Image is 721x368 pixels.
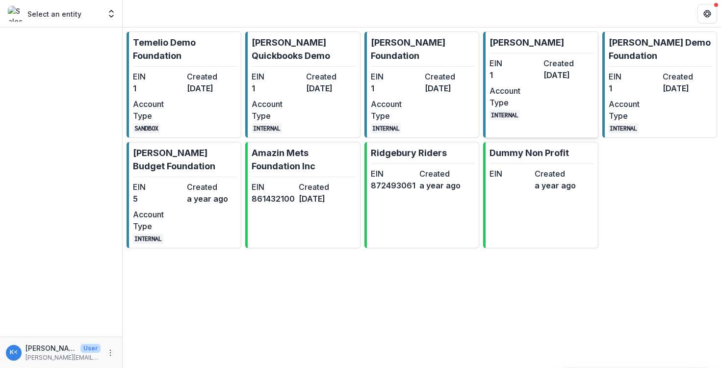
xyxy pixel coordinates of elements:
[133,98,183,122] dt: Account Type
[663,82,713,94] dd: [DATE]
[187,181,237,193] dt: Created
[609,82,659,94] dd: 1
[609,98,659,122] dt: Account Type
[543,57,593,69] dt: Created
[187,193,237,205] dd: a year ago
[371,36,475,62] p: [PERSON_NAME] Foundation
[425,71,475,82] dt: Created
[489,69,540,81] dd: 1
[663,71,713,82] dt: Created
[371,82,421,94] dd: 1
[80,344,101,353] p: User
[371,168,415,180] dt: EIN
[419,180,464,191] dd: a year ago
[306,82,356,94] dd: [DATE]
[133,36,237,62] p: Temelio Demo Foundation
[489,110,520,120] code: INTERNAL
[245,142,360,248] a: Amazin Mets Foundation IncEIN861432100Created[DATE]
[364,142,479,248] a: Ridgebury RidersEIN872493061Createda year ago
[10,349,18,356] div: Kyle Ford <kyle+temelio+demo@trytemelio.com>
[425,82,475,94] dd: [DATE]
[252,82,302,94] dd: 1
[133,123,160,133] code: SANDBOX
[364,31,479,138] a: [PERSON_NAME] FoundationEIN1Created[DATE]Account TypeINTERNAL
[489,146,569,159] p: Dummy Non Profit
[299,181,342,193] dt: Created
[609,123,639,133] code: INTERNAL
[697,4,717,24] button: Get Help
[602,31,717,138] a: [PERSON_NAME] Demo FoundationEIN1Created[DATE]Account TypeINTERNAL
[252,98,302,122] dt: Account Type
[299,193,342,205] dd: [DATE]
[133,82,183,94] dd: 1
[252,123,282,133] code: INTERNAL
[26,343,77,353] p: [PERSON_NAME] <[PERSON_NAME][EMAIL_ADDRESS][DOMAIN_NAME]>
[252,193,295,205] dd: 861432100
[535,168,576,180] dt: Created
[187,82,237,94] dd: [DATE]
[371,71,421,82] dt: EIN
[26,353,101,362] p: [PERSON_NAME][EMAIL_ADDRESS][DOMAIN_NAME]
[483,142,598,248] a: Dummy Non ProfitEINCreateda year ago
[483,31,598,138] a: [PERSON_NAME]EIN1Created[DATE]Account TypeINTERNAL
[543,69,593,81] dd: [DATE]
[104,347,116,359] button: More
[371,123,401,133] code: INTERNAL
[245,31,360,138] a: [PERSON_NAME] Quickbooks DemoEIN1Created[DATE]Account TypeINTERNAL
[371,146,447,159] p: Ridgebury Riders
[8,6,24,22] img: Select an entity
[609,36,713,62] p: [PERSON_NAME] Demo Foundation
[609,71,659,82] dt: EIN
[489,85,540,108] dt: Account Type
[371,98,421,122] dt: Account Type
[489,36,564,49] p: [PERSON_NAME]
[252,181,295,193] dt: EIN
[104,4,118,24] button: Open entity switcher
[133,181,183,193] dt: EIN
[133,193,183,205] dd: 5
[306,71,356,82] dt: Created
[252,36,356,62] p: [PERSON_NAME] Quickbooks Demo
[187,71,237,82] dt: Created
[419,168,464,180] dt: Created
[127,31,241,138] a: Temelio Demo FoundationEIN1Created[DATE]Account TypeSANDBOX
[252,71,302,82] dt: EIN
[371,180,415,191] dd: 872493061
[127,142,241,248] a: [PERSON_NAME] Budget FoundationEIN5Createda year agoAccount TypeINTERNAL
[133,146,237,173] p: [PERSON_NAME] Budget Foundation
[489,57,540,69] dt: EIN
[489,168,531,180] dt: EIN
[535,180,576,191] dd: a year ago
[252,146,356,173] p: Amazin Mets Foundation Inc
[133,234,163,244] code: INTERNAL
[27,9,81,19] p: Select an entity
[133,71,183,82] dt: EIN
[133,209,183,232] dt: Account Type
